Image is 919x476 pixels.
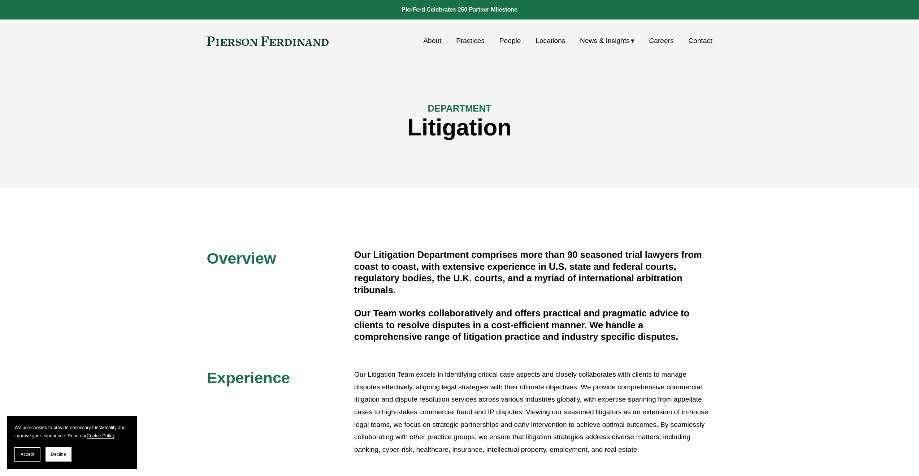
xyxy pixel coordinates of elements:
[207,114,712,141] h1: Litigation
[580,34,634,48] a: folder dropdown
[51,452,66,457] span: Decline
[207,369,290,386] span: Experience
[354,307,712,342] h4: Our Team works collaboratively and offers practical and pragmatic advice to clients to resolve di...
[354,368,712,456] p: Our Litigation Team excels in identifying critical case aspects and closely collaborates with cli...
[688,34,712,48] a: Contact
[580,35,630,47] span: News & Insights
[423,34,441,48] a: About
[649,34,673,48] a: Careers
[21,452,34,457] span: Accept
[14,423,130,440] p: We use cookies to provide necessary functionality and improve your experience. Read our .
[499,34,521,48] a: People
[456,34,485,48] a: Practices
[536,34,565,48] a: Locations
[87,433,114,438] a: Cookie Policy
[354,249,712,296] h4: Our Litigation Department comprises more than 90 seasoned trial lawyers from coast to coast, with...
[14,447,40,462] button: Accept
[428,103,491,113] span: DEPARTMENT
[7,416,137,469] section: Cookie banner
[207,250,276,267] span: Overview
[45,447,71,462] button: Decline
